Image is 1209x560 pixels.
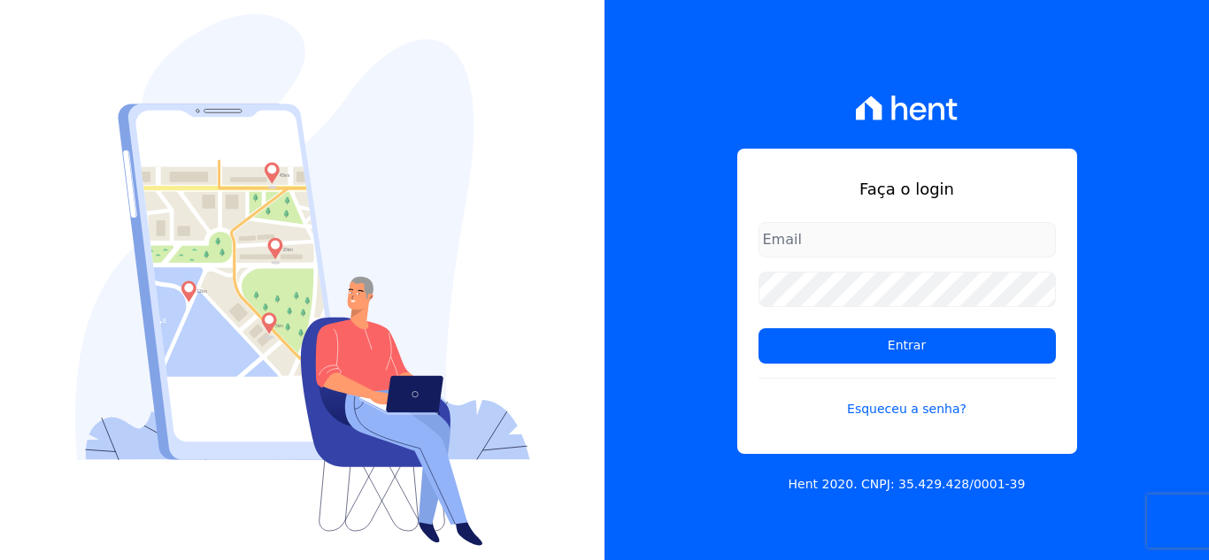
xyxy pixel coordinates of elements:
input: Entrar [759,328,1056,364]
p: Hent 2020. CNPJ: 35.429.428/0001-39 [789,475,1026,494]
input: Email [759,222,1056,257]
a: Esqueceu a senha? [759,378,1056,418]
h1: Faça o login [759,177,1056,201]
img: Login [75,14,530,546]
